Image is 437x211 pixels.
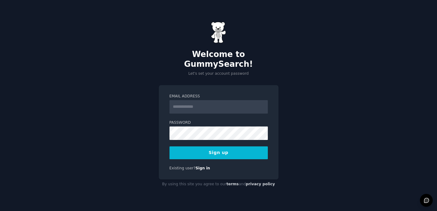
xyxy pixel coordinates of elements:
[159,71,279,77] p: Let's set your account password
[246,182,275,186] a: privacy policy
[169,146,268,159] button: Sign up
[159,50,279,69] h2: Welcome to GummySearch!
[169,120,268,126] label: Password
[211,22,226,43] img: Gummy Bear
[159,179,279,189] div: By using this site you agree to our and
[226,182,239,186] a: terms
[169,94,268,99] label: Email Address
[169,166,196,170] span: Existing user?
[195,166,210,170] a: Sign in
